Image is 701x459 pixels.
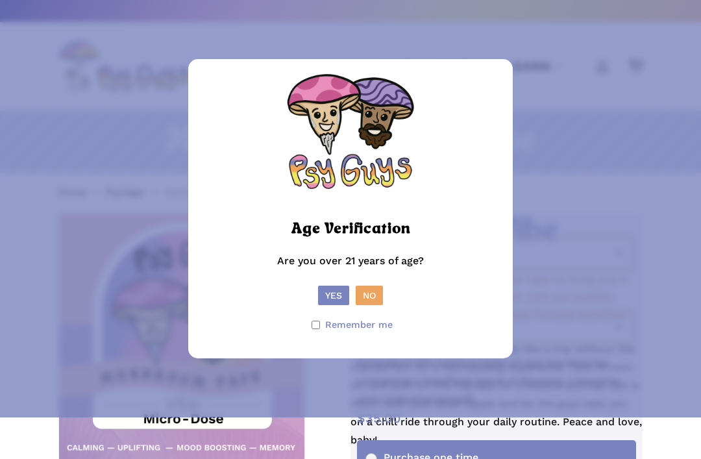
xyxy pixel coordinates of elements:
[291,218,410,242] h2: Age Verification
[357,410,401,426] bdi: 35.00
[325,316,393,334] span: Remember me
[312,321,320,329] input: Remember me
[357,410,365,426] span: $
[201,252,500,286] p: Are you over 21 years of age?
[286,72,415,202] img: PsyGuys
[356,286,383,305] button: No
[318,286,349,305] button: Yes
